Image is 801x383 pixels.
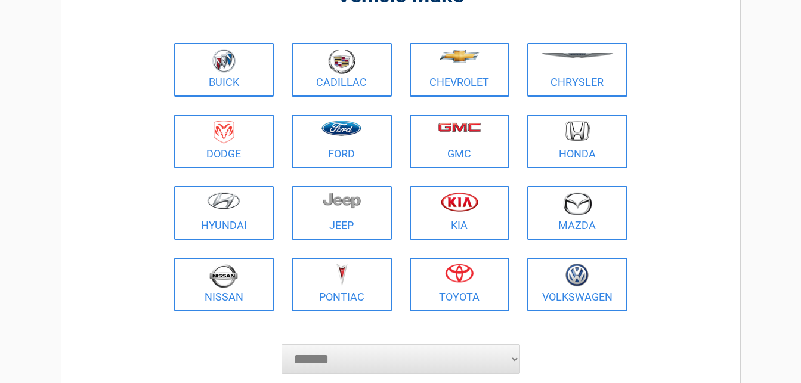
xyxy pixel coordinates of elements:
img: hyundai [207,192,240,209]
img: kia [441,192,478,212]
a: Dodge [174,115,274,168]
a: Volkswagen [527,258,627,311]
img: gmc [438,122,481,132]
img: jeep [323,192,361,209]
img: buick [212,49,236,73]
img: dodge [214,121,234,144]
a: GMC [410,115,510,168]
a: Ford [292,115,392,168]
img: cadillac [328,49,355,74]
a: Buick [174,43,274,97]
a: Pontiac [292,258,392,311]
img: toyota [445,264,474,283]
img: nissan [209,264,238,288]
a: Toyota [410,258,510,311]
a: Chevrolet [410,43,510,97]
a: Kia [410,186,510,240]
a: Jeep [292,186,392,240]
img: chevrolet [440,50,480,63]
img: pontiac [336,264,348,286]
a: Chrysler [527,43,627,97]
a: Nissan [174,258,274,311]
a: Mazda [527,186,627,240]
a: Hyundai [174,186,274,240]
a: Honda [527,115,627,168]
img: honda [565,121,590,141]
img: chrysler [541,53,614,58]
img: mazda [562,192,592,215]
img: volkswagen [565,264,589,287]
a: Cadillac [292,43,392,97]
img: ford [321,121,361,136]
